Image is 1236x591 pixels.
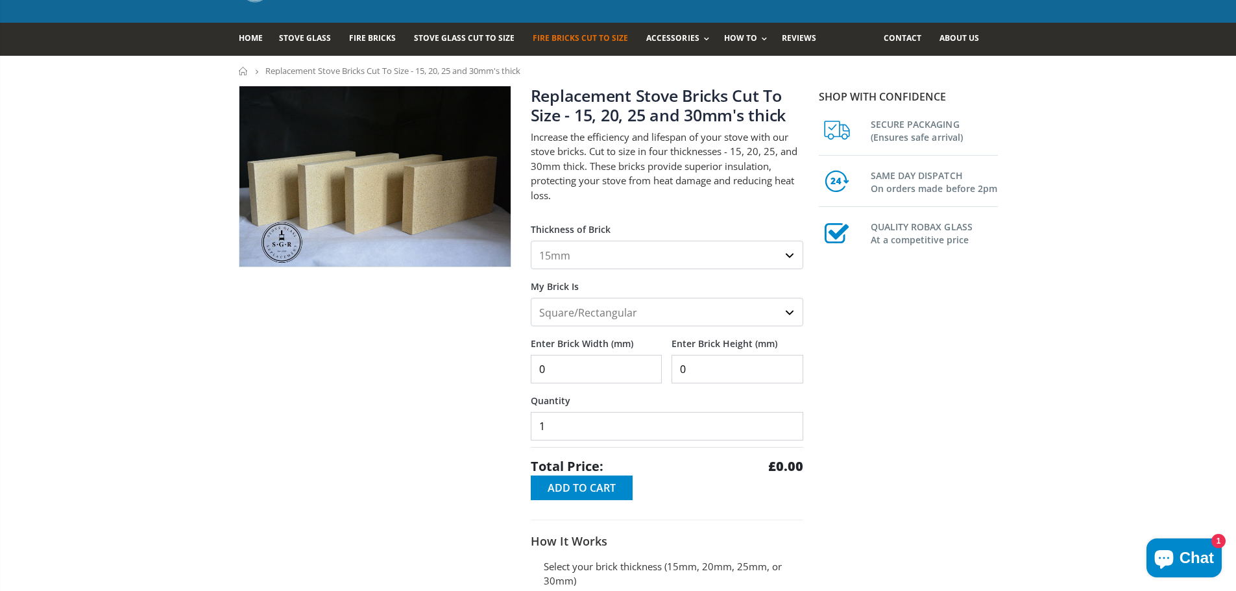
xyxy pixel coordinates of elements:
span: Total Price: [531,457,603,476]
a: Home [239,67,248,75]
p: Increase the efficiency and lifespan of your stove with our stove bricks. Cut to size in four thi... [531,130,803,203]
label: Thickness of Brick [531,212,803,235]
span: Home [239,32,263,43]
span: Fire Bricks Cut To Size [533,32,628,43]
span: Replacement Stove Bricks Cut To Size - 15, 20, 25 and 30mm's thick [265,65,520,77]
span: Accessories [646,32,699,43]
span: Fire Bricks [349,32,396,43]
h3: SECURE PACKAGING (Ensures safe arrival) [871,115,998,144]
label: My Brick Is [531,269,803,293]
a: Stove Glass Cut To Size [414,23,524,56]
a: Contact [884,23,931,56]
a: Fire Bricks Cut To Size [533,23,638,56]
span: Add to Cart [548,481,616,495]
li: Select your brick thickness (15mm, 20mm, 25mm, or 30mm) [544,559,803,588]
label: Enter Brick Height (mm) [672,326,803,350]
span: Stove Glass [279,32,331,43]
span: Stove Glass Cut To Size [414,32,515,43]
span: How To [724,32,757,43]
p: Shop with confidence [819,89,998,104]
label: Quantity [531,383,803,407]
a: Home [239,23,273,56]
h3: QUALITY ROBAX GLASS At a competitive price [871,218,998,247]
label: Enter Brick Width (mm) [531,326,662,350]
span: Reviews [782,32,816,43]
h3: How It Works [531,533,803,549]
button: Add to Cart [531,476,633,500]
a: Stove Glass [279,23,341,56]
strong: £0.00 [768,457,803,476]
a: About us [939,23,989,56]
a: Accessories [646,23,715,56]
span: Contact [884,32,921,43]
inbox-online-store-chat: Shopify online store chat [1143,538,1226,581]
img: 4_fire_bricks_1aa33a0b-dc7a-4843-b288-55f1aa0e36c3_800x_crop_center.jpeg [239,86,511,267]
a: Replacement Stove Bricks Cut To Size - 15, 20, 25 and 30mm's thick [531,84,786,126]
a: Reviews [782,23,826,56]
a: Fire Bricks [349,23,406,56]
h3: SAME DAY DISPATCH On orders made before 2pm [871,167,998,195]
span: About us [939,32,979,43]
a: How To [724,23,773,56]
